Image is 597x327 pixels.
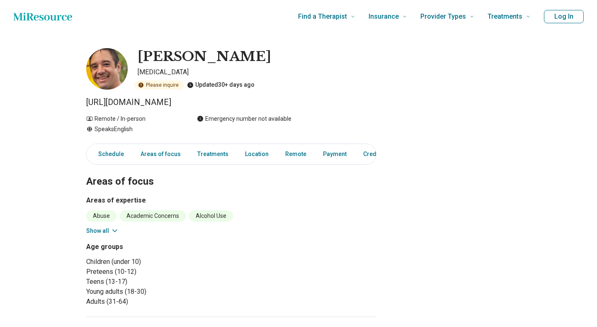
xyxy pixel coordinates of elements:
[86,96,376,108] p: [URL][DOMAIN_NAME]
[86,210,116,222] li: Abuse
[192,146,233,163] a: Treatments
[86,297,228,307] li: Adults (31-64)
[138,48,271,66] h1: [PERSON_NAME]
[488,11,522,22] span: Treatments
[86,242,228,252] h3: Age groups
[86,257,228,267] li: Children (under 10)
[134,81,184,90] div: Please inquire
[138,67,376,77] p: [MEDICAL_DATA]
[197,115,291,123] div: Emergency number not available
[13,8,72,25] a: Home page
[86,125,180,134] div: Speaks English
[187,81,255,90] div: Updated 30+ days ago
[86,155,376,189] h2: Areas of focus
[86,115,180,123] div: Remote / In-person
[86,277,228,287] li: Teens (13-17)
[88,146,129,163] a: Schedule
[358,146,400,163] a: Credentials
[86,48,128,90] img: Ryan Talbert, Psychologist
[86,195,376,205] h3: Areas of expertise
[86,267,228,277] li: Preteens (10-12)
[136,146,186,163] a: Areas of focus
[369,11,399,22] span: Insurance
[86,287,228,297] li: Young adults (18-30)
[298,11,347,22] span: Find a Therapist
[420,11,466,22] span: Provider Types
[240,146,274,163] a: Location
[120,210,186,222] li: Academic Concerns
[189,210,233,222] li: Alcohol Use
[544,10,584,23] button: Log In
[86,227,119,235] button: Show all
[318,146,352,163] a: Payment
[280,146,311,163] a: Remote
